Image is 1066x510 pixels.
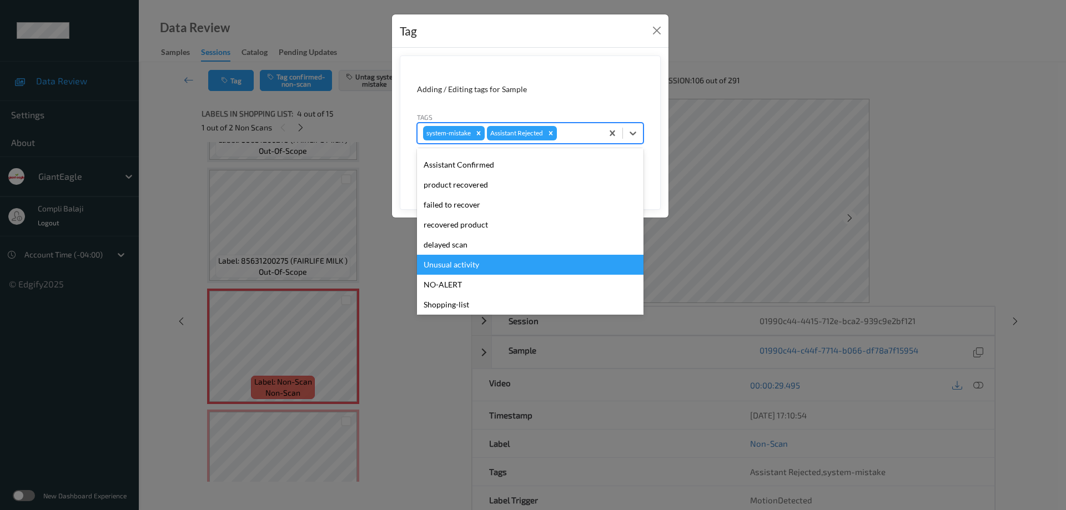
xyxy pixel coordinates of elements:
div: Adding / Editing tags for Sample [417,84,643,95]
button: Close [649,23,665,38]
label: Tags [417,112,433,122]
div: system-mistake [423,126,472,140]
div: Assistant Rejected [487,126,545,140]
div: failed to recover [417,195,643,215]
div: delayed scan [417,235,643,255]
div: Unusual activity [417,255,643,275]
div: product recovered [417,175,643,195]
div: recovered product [417,215,643,235]
div: Assistant Confirmed [417,155,643,175]
div: Shopping-list [417,295,643,315]
div: Tag [400,22,417,40]
div: Remove Assistant Rejected [545,126,557,140]
div: Remove system-mistake [472,126,485,140]
div: NO-ALERT [417,275,643,295]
